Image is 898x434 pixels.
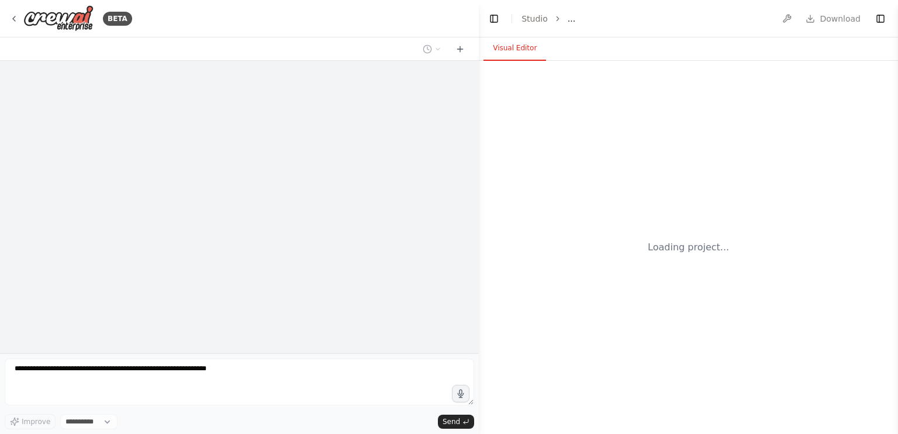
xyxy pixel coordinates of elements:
[568,13,575,25] span: ...
[23,5,94,32] img: Logo
[872,11,889,27] button: Show right sidebar
[438,415,474,429] button: Send
[648,240,729,254] div: Loading project...
[521,14,548,23] a: Studio
[483,36,546,61] button: Visual Editor
[103,12,132,26] div: BETA
[521,13,575,25] nav: breadcrumb
[22,417,50,426] span: Improve
[443,417,460,426] span: Send
[418,42,446,56] button: Switch to previous chat
[452,385,469,402] button: Click to speak your automation idea
[486,11,502,27] button: Hide left sidebar
[451,42,469,56] button: Start a new chat
[5,414,56,429] button: Improve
